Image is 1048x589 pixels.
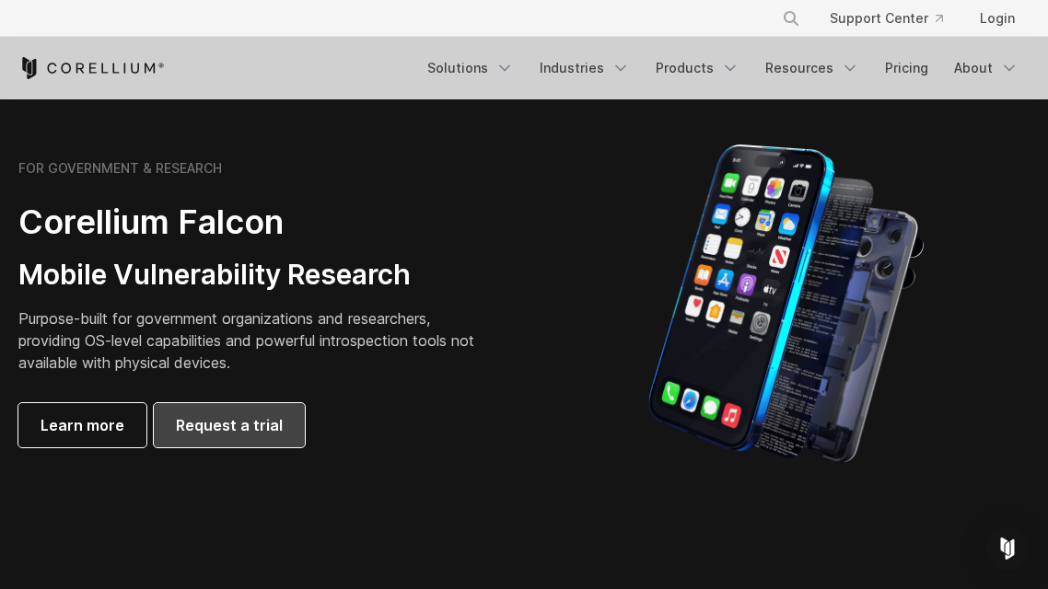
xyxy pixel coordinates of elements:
a: Products [645,52,751,85]
a: Request a trial [154,403,305,447]
div: Open Intercom Messenger [985,526,1030,571]
a: Solutions [416,52,525,85]
a: About [943,52,1030,85]
button: Search [774,2,808,35]
a: Support Center [815,2,958,35]
p: Purpose-built for government organizations and researchers, providing OS-level capabilities and p... [18,307,480,374]
a: Pricing [874,52,939,85]
a: Login [965,2,1030,35]
a: Corellium Home [18,57,165,79]
a: Learn more [18,403,146,447]
h2: Corellium Falcon [18,202,480,243]
img: iPhone model separated into the mechanics used to build the physical device. [647,143,925,465]
div: Navigation Menu [416,52,1030,85]
span: Learn more [41,414,124,436]
a: Resources [754,52,870,85]
span: Request a trial [176,414,283,436]
div: Navigation Menu [760,2,1030,35]
h3: Mobile Vulnerability Research [18,258,480,293]
h6: FOR GOVERNMENT & RESEARCH [18,160,222,177]
a: Industries [529,52,641,85]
